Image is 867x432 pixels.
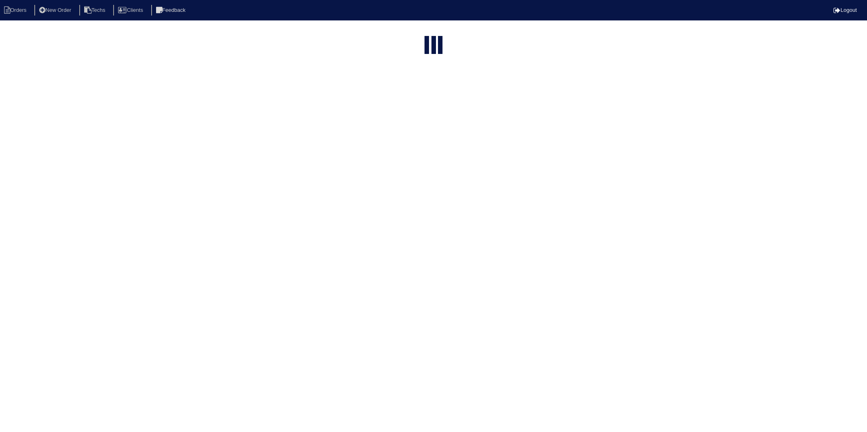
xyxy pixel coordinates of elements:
li: Feedback [151,5,192,16]
a: Logout [833,7,857,13]
a: New Order [34,7,78,13]
div: loading... [431,36,436,56]
a: Clients [113,7,150,13]
li: New Order [34,5,78,16]
li: Techs [79,5,112,16]
a: Techs [79,7,112,13]
li: Clients [113,5,150,16]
